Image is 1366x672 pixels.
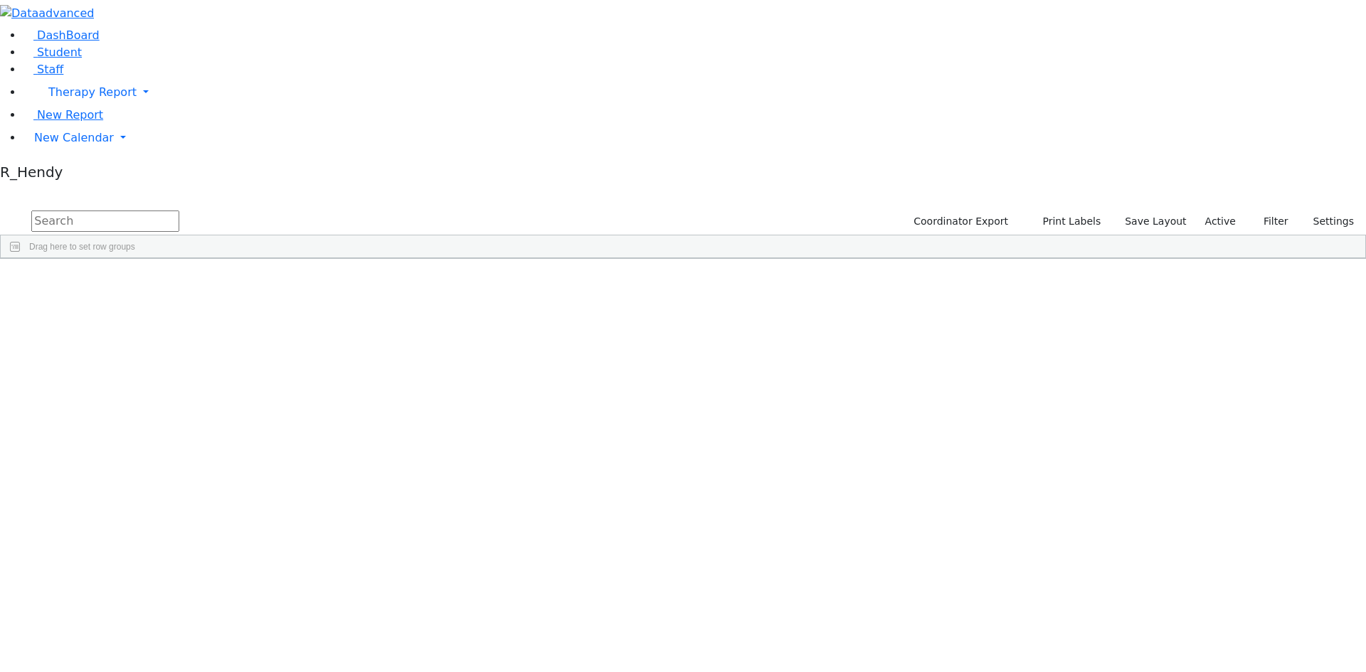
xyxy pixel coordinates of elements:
[1118,210,1192,233] button: Save Layout
[904,210,1015,233] button: Coordinator Export
[1245,210,1295,233] button: Filter
[1199,210,1242,233] label: Active
[1026,210,1107,233] button: Print Labels
[23,124,1366,152] a: New Calendar
[23,46,82,59] a: Student
[23,78,1366,107] a: Therapy Report
[23,108,103,122] a: New Report
[23,28,100,42] a: DashBoard
[37,46,82,59] span: Student
[48,85,137,99] span: Therapy Report
[23,63,63,76] a: Staff
[37,63,63,76] span: Staff
[37,28,100,42] span: DashBoard
[31,210,179,232] input: Search
[1295,210,1360,233] button: Settings
[34,131,114,144] span: New Calendar
[37,108,103,122] span: New Report
[29,242,135,252] span: Drag here to set row groups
